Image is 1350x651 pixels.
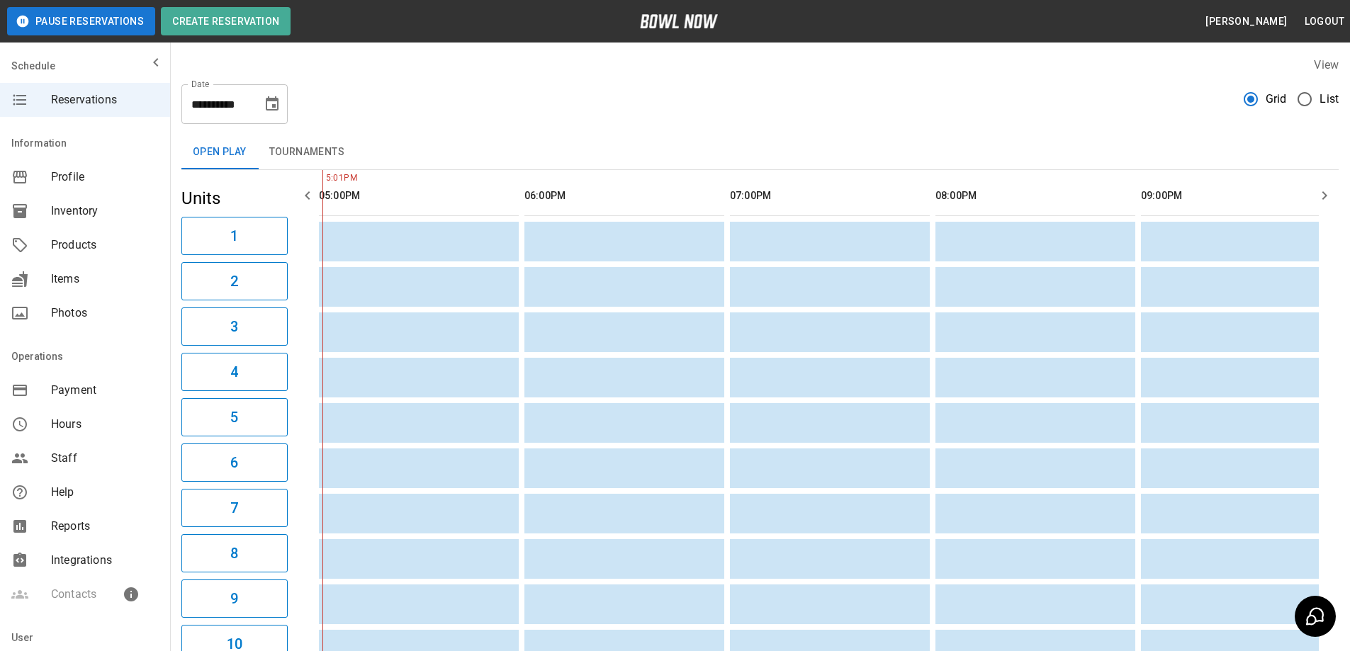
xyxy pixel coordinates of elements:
[230,451,238,474] h6: 6
[181,443,288,482] button: 6
[161,7,291,35] button: Create Reservation
[230,587,238,610] h6: 9
[230,315,238,338] h6: 3
[51,91,159,108] span: Reservations
[51,305,159,322] span: Photos
[51,271,159,288] span: Items
[181,135,1339,169] div: inventory tabs
[181,489,288,527] button: 7
[51,169,159,186] span: Profile
[181,217,288,255] button: 1
[1320,91,1339,108] span: List
[1200,9,1293,35] button: [PERSON_NAME]
[7,7,155,35] button: Pause Reservations
[1299,9,1350,35] button: Logout
[1314,58,1339,72] label: View
[1266,91,1287,108] span: Grid
[230,406,238,429] h6: 5
[230,270,238,293] h6: 2
[51,416,159,433] span: Hours
[181,353,288,391] button: 4
[640,14,718,28] img: logo
[181,307,288,346] button: 3
[51,382,159,399] span: Payment
[524,176,724,216] th: 06:00PM
[51,203,159,220] span: Inventory
[258,90,286,118] button: Choose date, selected date is Aug 22, 2025
[230,542,238,565] h6: 8
[230,225,238,247] h6: 1
[319,176,519,216] th: 05:00PM
[181,579,288,618] button: 9
[51,552,159,569] span: Integrations
[230,497,238,519] h6: 7
[230,361,238,383] h6: 4
[51,484,159,501] span: Help
[51,518,159,535] span: Reports
[181,398,288,436] button: 5
[51,450,159,467] span: Staff
[322,171,326,186] span: 5:01PM
[258,135,356,169] button: Tournaments
[181,135,258,169] button: Open Play
[181,262,288,300] button: 2
[181,534,288,572] button: 8
[51,237,159,254] span: Products
[181,187,288,210] h5: Units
